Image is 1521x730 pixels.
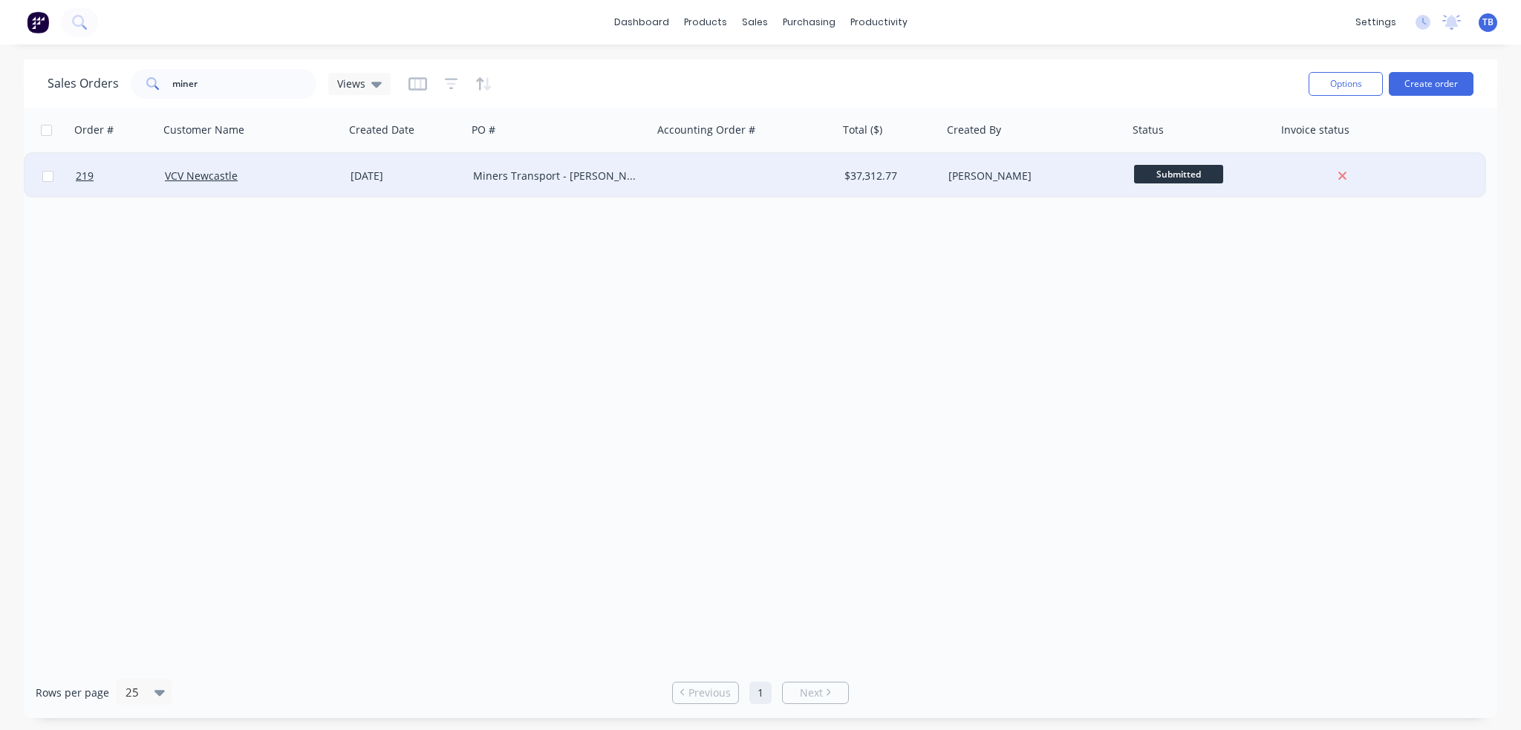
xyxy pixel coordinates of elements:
[1389,72,1473,96] button: Create order
[1133,123,1164,137] div: Status
[337,76,365,91] span: Views
[843,123,882,137] div: Total ($)
[688,685,731,700] span: Previous
[1281,123,1349,137] div: Invoice status
[36,685,109,700] span: Rows per page
[666,682,855,704] ul: Pagination
[843,11,915,33] div: productivity
[1348,11,1404,33] div: settings
[165,169,238,183] a: VCV Newcastle
[948,169,1113,183] div: [PERSON_NAME]
[349,123,414,137] div: Created Date
[775,11,843,33] div: purchasing
[1482,16,1494,29] span: TB
[947,123,1001,137] div: Created By
[48,76,119,91] h1: Sales Orders
[76,169,94,183] span: 219
[76,154,165,198] a: 219
[27,11,49,33] img: Factory
[800,685,823,700] span: Next
[657,123,755,137] div: Accounting Order #
[163,123,244,137] div: Customer Name
[1309,72,1383,96] button: Options
[844,169,932,183] div: $37,312.77
[749,682,772,704] a: Page 1 is your current page
[172,69,317,99] input: Search...
[472,123,495,137] div: PO #
[735,11,775,33] div: sales
[1134,165,1223,183] span: Submitted
[677,11,735,33] div: products
[351,169,461,183] div: [DATE]
[783,685,848,700] a: Next page
[673,685,738,700] a: Previous page
[607,11,677,33] a: dashboard
[74,123,114,137] div: Order #
[473,169,638,183] div: Miners Transport - [PERSON_NAME] 815922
